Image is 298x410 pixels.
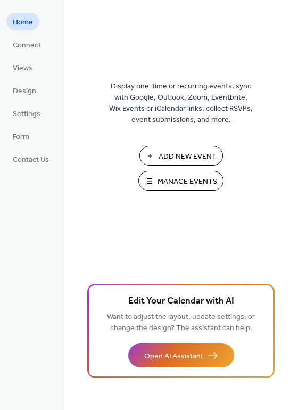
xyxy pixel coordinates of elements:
span: Views [13,63,32,74]
span: Connect [13,40,41,51]
span: Design [13,86,36,97]
span: Display one-time or recurring events, sync with Google, Outlook, Zoom, Eventbrite, Wix Events or ... [109,81,253,126]
a: Home [6,13,39,30]
a: Connect [6,36,47,53]
span: Form [13,132,29,143]
a: Design [6,81,43,99]
button: Manage Events [138,171,223,191]
button: Add New Event [139,146,223,166]
span: Manage Events [158,176,217,187]
span: Edit Your Calendar with AI [128,294,234,309]
a: Form [6,127,36,145]
span: Add New Event [159,151,217,162]
a: Views [6,59,39,76]
a: Settings [6,104,47,122]
span: Home [13,17,33,28]
span: Want to adjust the layout, update settings, or change the design? The assistant can help. [107,310,255,335]
span: Contact Us [13,154,49,166]
span: Open AI Assistant [144,351,203,362]
a: Contact Us [6,150,55,168]
span: Settings [13,109,40,120]
button: Open AI Assistant [128,343,234,367]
